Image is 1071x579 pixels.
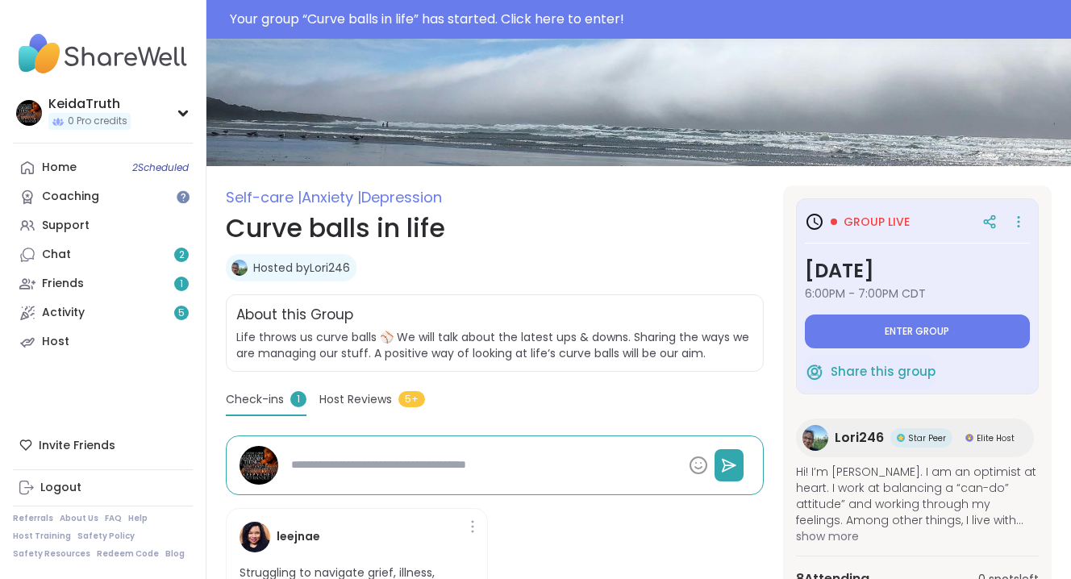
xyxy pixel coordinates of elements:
span: 0 Pro credits [68,115,127,128]
span: 1 [180,277,183,291]
a: Referrals [13,513,53,524]
img: ShareWell Logomark [805,362,824,381]
span: Hi! I’m [PERSON_NAME]. I am an optimist at heart. I work at balancing a “can-do” attitude” and wo... [796,464,1039,528]
a: Chat2 [13,240,193,269]
div: Support [42,218,90,234]
div: KeidaTruth [48,95,131,113]
div: Logout [40,480,81,496]
span: Self-care | [226,187,302,207]
a: Hosted byLori246 [253,260,350,276]
button: Enter group [805,314,1030,348]
span: 5+ [398,391,425,407]
img: Lori246 [231,260,248,276]
a: Help [128,513,148,524]
img: Elite Host [965,434,973,442]
span: Star Peer [908,432,946,444]
span: Share this group [831,363,936,381]
a: Support [13,211,193,240]
div: Home [42,160,77,176]
div: Your group “ Curve balls in life ” has started. Click here to enter! [230,10,1061,29]
iframe: Spotlight [177,190,190,203]
span: 2 [179,248,185,262]
img: ShareWell Nav Logo [13,26,193,82]
div: Friends [42,276,84,292]
a: Host Training [13,531,71,542]
a: FAQ [105,513,122,524]
button: Share this group [805,355,936,389]
a: Home2Scheduled [13,153,193,182]
img: KeidaTruth [240,446,278,485]
div: Chat [42,247,71,263]
span: Lori246 [835,428,884,448]
h4: leejnae [277,528,320,545]
span: Enter group [885,325,949,338]
span: Anxiety | [302,187,361,207]
span: Host Reviews [319,391,392,408]
a: Host [13,327,193,356]
a: Friends1 [13,269,193,298]
a: Lori246Lori246Star PeerStar PeerElite HostElite Host [796,419,1034,457]
div: Coaching [42,189,99,205]
a: Safety Policy [77,531,135,542]
div: Activity [42,305,85,321]
a: About Us [60,513,98,524]
span: 6:00PM - 7:00PM CDT [805,285,1030,302]
div: Invite Friends [13,431,193,460]
img: leejnae [240,522,270,552]
span: Depression [361,187,442,207]
a: Coaching [13,182,193,211]
div: Host [42,334,69,350]
span: Check-ins [226,391,284,408]
h3: [DATE] [805,256,1030,285]
a: Logout [13,473,193,502]
span: Group live [844,214,910,230]
a: Blog [165,548,185,560]
span: Elite Host [977,432,1015,444]
img: Star Peer [897,434,905,442]
span: 1 [290,391,306,407]
a: Redeem Code [97,548,159,560]
span: 5 [178,306,185,320]
a: Activity5 [13,298,193,327]
img: Lori246 [802,425,828,451]
a: Safety Resources [13,548,90,560]
span: Life throws us curve balls ⚾️ We will talk about the latest ups & downs. Sharing the ways we are ... [236,329,753,361]
img: KeidaTruth [16,100,42,126]
h2: About this Group [236,305,353,326]
h1: Curve balls in life [226,209,764,248]
span: show more [796,528,1039,544]
span: 2 Scheduled [132,161,189,174]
